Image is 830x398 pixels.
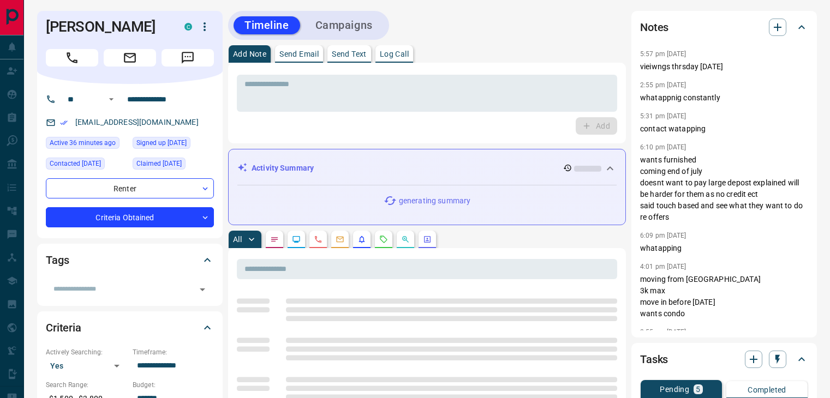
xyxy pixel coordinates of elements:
p: Timeframe: [133,347,214,357]
p: 2:55 pm [DATE] [640,328,686,336]
p: Send Email [279,50,319,58]
p: Send Text [332,50,367,58]
div: Notes [640,14,808,40]
p: All [233,236,242,243]
h2: Tags [46,251,69,269]
p: 5:31 pm [DATE] [640,112,686,120]
svg: Listing Alerts [357,235,366,244]
p: 5:57 pm [DATE] [640,50,686,58]
p: 5 [696,385,700,393]
p: Search Range: [46,380,127,390]
div: Criteria Obtained [46,207,214,227]
button: Campaigns [304,16,384,34]
h2: Notes [640,19,668,36]
p: whatappnig constantly [640,92,808,104]
h2: Criteria [46,319,81,336]
svg: Email Verified [60,119,68,126]
span: Email [104,49,156,67]
div: Yes [46,357,127,375]
h2: Tasks [640,351,668,368]
svg: Notes [270,235,279,244]
svg: Requests [379,235,388,244]
div: Activity Summary [237,158,617,178]
p: Pending [660,385,689,393]
p: generating summary [399,195,470,207]
p: 2:55 pm [DATE] [640,81,686,89]
div: Renter [46,178,214,198]
p: 6:10 pm [DATE] [640,143,686,151]
p: Actively Searching: [46,347,127,357]
p: vieiwngs thrsday [DATE] [640,61,808,73]
p: Activity Summary [252,162,314,174]
svg: Calls [314,235,323,244]
div: Tags [46,247,214,273]
button: Open [105,93,118,106]
div: Thu Jun 26 2025 [133,158,214,173]
p: Completed [748,386,786,394]
svg: Agent Actions [423,235,432,244]
p: Log Call [380,50,409,58]
svg: Opportunities [401,235,410,244]
a: [EMAIL_ADDRESS][DOMAIN_NAME] [75,118,199,126]
div: Tue Jun 24 2025 [133,137,214,152]
div: Tue Jul 15 2025 [46,158,127,173]
p: moving from [GEOGRAPHIC_DATA] 3k max move in before [DATE] wants condo [640,274,808,319]
p: wants furnished coming end of july doesnt want to pay large depost explained will be harder for t... [640,154,808,223]
span: Claimed [DATE] [136,158,182,169]
svg: Emails [336,235,344,244]
button: Open [195,282,210,297]
h1: [PERSON_NAME] [46,18,168,35]
p: whatapping [640,243,808,254]
span: Signed up [DATE] [136,137,187,148]
span: Message [162,49,214,67]
div: Tue Aug 12 2025 [46,137,127,152]
p: Budget: [133,380,214,390]
p: 4:01 pm [DATE] [640,263,686,270]
button: Timeline [234,16,300,34]
span: Contacted [DATE] [50,158,101,169]
svg: Lead Browsing Activity [292,235,301,244]
p: 6:09 pm [DATE] [640,232,686,239]
div: Criteria [46,315,214,341]
div: condos.ca [184,23,192,31]
div: Tasks [640,346,808,372]
span: Active 36 minutes ago [50,137,116,148]
p: contact watapping [640,123,808,135]
span: Call [46,49,98,67]
p: Add Note [233,50,266,58]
